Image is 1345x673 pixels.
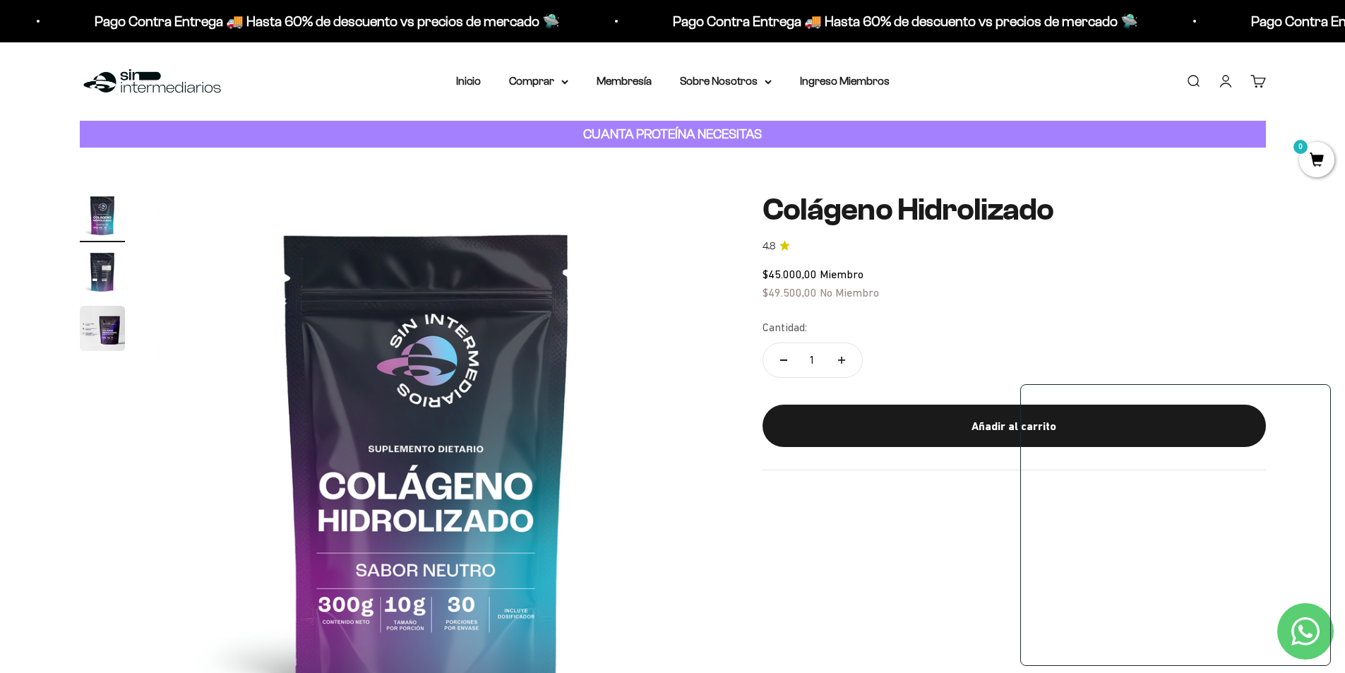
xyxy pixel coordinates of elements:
h1: Colágeno Hidrolizado [763,193,1266,227]
summary: Sobre Nosotros [680,72,772,90]
a: Membresía [597,75,652,87]
label: Cantidad: [763,318,807,337]
span: Miembro [820,268,863,280]
img: Colágeno Hidrolizado [80,306,125,351]
span: 4.8 [763,239,775,254]
iframe: zigpoll-iframe [1021,383,1330,665]
a: Inicio [456,75,481,87]
summary: Comprar [509,72,568,90]
mark: 0 [1292,138,1309,155]
img: Colágeno Hidrolizado [80,249,125,294]
strong: CUANTA PROTEÍNA NECESITAS [583,126,762,141]
span: $49.500,00 [763,286,817,299]
div: Añadir al carrito [791,417,1238,436]
button: Ir al artículo 3 [80,306,125,355]
button: Añadir al carrito [763,405,1266,447]
button: Ir al artículo 2 [80,249,125,299]
p: Pago Contra Entrega 🚚 Hasta 60% de descuento vs precios de mercado 🛸 [666,10,1131,32]
span: No Miembro [820,286,879,299]
img: Colágeno Hidrolizado [80,193,125,238]
a: 0 [1299,153,1334,169]
span: $45.000,00 [763,268,817,280]
button: Reducir cantidad [763,343,804,377]
p: Pago Contra Entrega 🚚 Hasta 60% de descuento vs precios de mercado 🛸 [88,10,553,32]
button: Aumentar cantidad [821,343,862,377]
a: Ingreso Miembros [800,75,890,87]
button: Ir al artículo 1 [80,193,125,242]
a: 4.84.8 de 5.0 estrellas [763,239,1266,254]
